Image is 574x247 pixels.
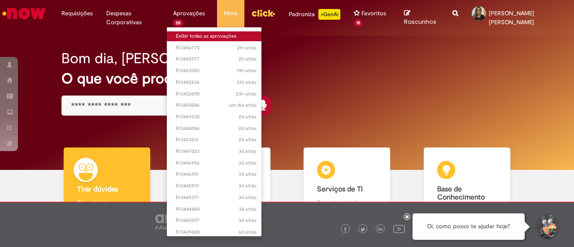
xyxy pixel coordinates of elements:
span: Aprovações [173,9,205,18]
span: R13448586 [176,125,257,132]
time: 25/08/2025 16:19:26 [239,194,257,201]
a: Aberto R13450586 : [167,100,265,110]
span: 20 [173,19,183,27]
a: Exibir todas as aprovações [167,31,265,41]
span: um dia atrás [229,102,257,108]
b: Base de Conhecimento [437,185,485,202]
span: 3d atrás [239,148,257,155]
button: Iniciar Conversa de Suporte [534,213,561,240]
img: logo_footer_youtube.png [393,223,405,234]
ul: Aprovações [166,27,262,237]
a: Aberto R13456775 : [167,43,265,53]
a: Aberto R13439600 : [167,227,265,237]
p: +GenAi [318,9,340,20]
span: 6d atrás [239,229,257,235]
a: Aberto R13455977 : [167,54,265,64]
time: 26/08/2025 14:18:49 [239,125,257,132]
span: 23h atrás [236,91,257,97]
span: R13446956 [176,160,257,167]
div: Padroniza [289,9,340,20]
a: Rascunhos [404,9,439,26]
a: Aberto R13449230 : [167,112,265,122]
img: logo_footer_ambev_rotulo_gray.png [155,212,207,230]
b: Serviços de TI [317,185,363,194]
span: R13444480 [176,206,257,213]
img: logo_footer_twitter.png [361,227,365,232]
a: Aberto R13445371 : [167,193,265,203]
a: Aberto R13446956 : [167,158,265,168]
img: logo_footer_facebook.png [343,227,348,232]
a: Serviços de TI Encontre ajuda [287,147,407,225]
a: Aberto R13446951 : [167,169,265,179]
span: 2d atrás [239,136,257,143]
span: 15 [354,19,363,27]
span: R13449230 [176,113,257,121]
span: 3d atrás [239,194,257,201]
time: 25/08/2025 11:01:20 [239,217,257,224]
span: Favoritos [361,9,386,18]
b: Tirar dúvidas [77,185,118,194]
span: R13452090 [176,91,257,98]
time: 26/08/2025 09:22:25 [239,171,257,178]
span: Despesas Corporativas [106,9,160,27]
a: Aberto R13444480 : [167,204,265,214]
time: 27/08/2025 06:36:59 [229,102,257,108]
span: 3d atrás [239,182,257,189]
a: Tirar dúvidas Tirar dúvidas com Lupi Assist e Gen Ai [47,147,167,225]
span: R13455977 [176,56,257,63]
time: 26/08/2025 09:36:01 [239,148,257,155]
span: 2h atrás [239,56,257,62]
span: 3d atrás [239,160,257,166]
time: 26/08/2025 15:49:27 [239,113,257,120]
span: R13443597 [176,217,257,224]
span: R13447033 [176,148,257,155]
span: 3d atrás [239,217,257,224]
a: Aberto R13443597 : [167,216,265,225]
span: R13445519 [176,182,257,190]
span: 3d atrás [239,171,257,178]
time: 27/08/2025 16:00:58 [237,67,257,74]
span: 19h atrás [237,67,257,74]
span: Rascunhos [404,17,436,26]
a: Aberto R13448586 : [167,124,265,134]
a: Aberto R13453385 : [167,66,265,76]
h2: O que você procura hoje? [61,71,512,87]
span: 2m atrás [237,44,257,51]
time: 25/08/2025 14:15:07 [239,206,257,212]
time: 28/08/2025 09:02:24 [239,56,257,62]
a: Aberto R13452090 : [167,89,265,99]
time: 26/08/2025 09:22:45 [239,160,257,166]
time: 22/08/2025 11:56:33 [239,229,257,235]
a: Aberto R13445519 : [167,181,265,191]
p: Encontre ajuda [317,198,377,207]
span: R13450586 [176,102,257,109]
p: Tirar dúvidas com Lupi Assist e Gen Ai [77,198,137,216]
span: R13453385 [176,67,257,74]
h2: Bom dia, [PERSON_NAME] [61,51,233,66]
span: R13456775 [176,44,257,52]
time: 27/08/2025 14:04:21 [237,79,257,86]
a: Base de Conhecimento Consulte e aprenda [407,147,527,225]
span: R13452636 [176,79,257,86]
a: Aberto R13423231 : [167,135,265,145]
span: 3d atrás [239,206,257,212]
time: 26/08/2025 12:31:15 [239,136,257,143]
time: 27/08/2025 12:00:35 [236,91,257,97]
img: click_logo_yellow_360x200.png [251,6,275,20]
span: R13445371 [176,194,257,201]
a: Aberto R13452636 : [167,78,265,87]
span: R13439600 [176,229,257,236]
a: Aberto R13447033 : [167,147,265,156]
span: 2d atrás [239,113,257,120]
time: 25/08/2025 16:42:19 [239,182,257,189]
span: 21h atrás [237,79,257,86]
div: Oi, como posso te ajudar hoje? [413,213,525,240]
span: Requisições [61,9,93,18]
img: ServiceNow [1,4,47,22]
span: 2d atrás [239,125,257,132]
span: More [224,9,238,18]
span: [PERSON_NAME] [PERSON_NAME] [489,9,534,26]
img: logo_footer_linkedin.png [378,227,383,232]
span: R13423231 [176,136,257,143]
span: R13446951 [176,171,257,178]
